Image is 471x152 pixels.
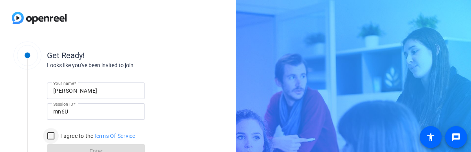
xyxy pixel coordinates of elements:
mat-label: Your name [53,81,74,86]
mat-label: Session ID [53,102,73,106]
mat-icon: message [451,132,461,142]
mat-icon: accessibility [426,132,435,142]
label: I agree to the [59,132,135,140]
div: Get Ready! [47,49,204,61]
div: Looks like you've been invited to join [47,61,204,70]
a: Terms Of Service [94,133,135,139]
